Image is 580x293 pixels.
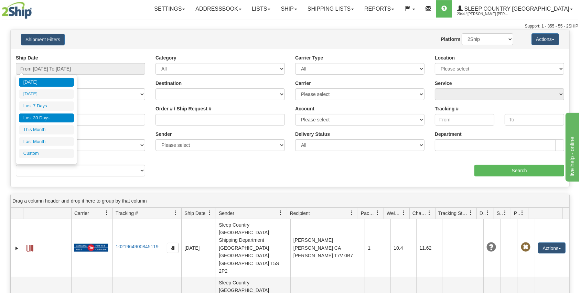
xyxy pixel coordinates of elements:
li: [DATE] [19,78,74,87]
span: Tracking # [116,210,138,217]
span: Charge [412,210,427,217]
button: Copy to clipboard [167,243,179,253]
button: Shipment Filters [21,34,65,45]
span: Unknown [486,242,496,252]
a: Carrier filter column settings [101,207,112,219]
a: Tracking # filter column settings [170,207,181,219]
a: Tracking Status filter column settings [465,207,476,219]
input: To [505,114,564,126]
a: Expand [13,245,20,252]
a: Ship Date filter column settings [204,207,216,219]
img: logo2044.jpg [2,2,32,19]
label: Delivery Status [295,131,330,138]
a: 1021964900845119 [116,244,159,249]
a: Label [26,242,33,253]
a: Delivery Status filter column settings [482,207,494,219]
div: live help - online [5,4,64,12]
div: grid grouping header [11,194,569,208]
label: Category [155,54,176,61]
iframe: chat widget [564,111,579,182]
td: [DATE] [181,219,216,277]
label: Platform [441,36,460,43]
label: Ship Date [16,54,38,61]
a: Shipment Issues filter column settings [499,207,511,219]
span: Sleep Country [GEOGRAPHIC_DATA] [463,6,569,12]
a: Reports [359,0,399,18]
div: Support: 1 - 855 - 55 - 2SHIP [2,23,578,29]
input: From [435,114,494,126]
img: 20 - Canada Post [74,243,108,252]
label: Sender [155,131,172,138]
span: Tracking Status [438,210,468,217]
span: Ship Date [184,210,205,217]
label: Destination [155,80,182,87]
li: This Month [19,125,74,134]
td: [PERSON_NAME] [PERSON_NAME] CA [PERSON_NAME] T7V 0B7 [290,219,365,277]
label: Service [435,80,452,87]
label: Location [435,54,455,61]
a: Lists [247,0,276,18]
li: [DATE] [19,89,74,99]
li: Custom [19,149,74,158]
li: Last 30 Days [19,113,74,123]
a: Sender filter column settings [275,207,287,219]
a: Settings [149,0,190,18]
a: Recipient filter column settings [346,207,358,219]
td: 1 [365,219,390,277]
span: Carrier [74,210,89,217]
span: Shipment Issues [497,210,503,217]
td: 11.62 [416,219,442,277]
label: Carrier [295,80,311,87]
label: Account [295,105,314,112]
span: Pickup Status [514,210,520,217]
span: Sender [219,210,234,217]
span: Packages [361,210,375,217]
a: Pickup Status filter column settings [516,207,528,219]
a: Ship [276,0,302,18]
td: 10.4 [390,219,416,277]
label: Department [435,131,462,138]
a: Charge filter column settings [423,207,435,219]
button: Actions [538,242,566,253]
label: Carrier Type [295,54,323,61]
span: 2044 / [PERSON_NAME] [PERSON_NAME] [457,11,509,18]
label: Tracking # [435,105,459,112]
button: Actions [531,33,559,45]
input: Search [474,165,564,176]
li: Last 7 Days [19,101,74,111]
span: Recipient [290,210,310,217]
a: Packages filter column settings [372,207,384,219]
span: Delivery Status [480,210,485,217]
a: Addressbook [190,0,247,18]
span: Pickup Not Assigned [521,242,530,252]
a: Shipping lists [302,0,359,18]
td: Sleep Country [GEOGRAPHIC_DATA] Shipping Department [GEOGRAPHIC_DATA] [GEOGRAPHIC_DATA] [GEOGRAPH... [216,219,290,277]
a: Weight filter column settings [398,207,409,219]
label: Order # / Ship Request # [155,105,212,112]
a: Sleep Country [GEOGRAPHIC_DATA] 2044 / [PERSON_NAME] [PERSON_NAME] [452,0,578,18]
span: Weight [387,210,401,217]
li: Last Month [19,137,74,146]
